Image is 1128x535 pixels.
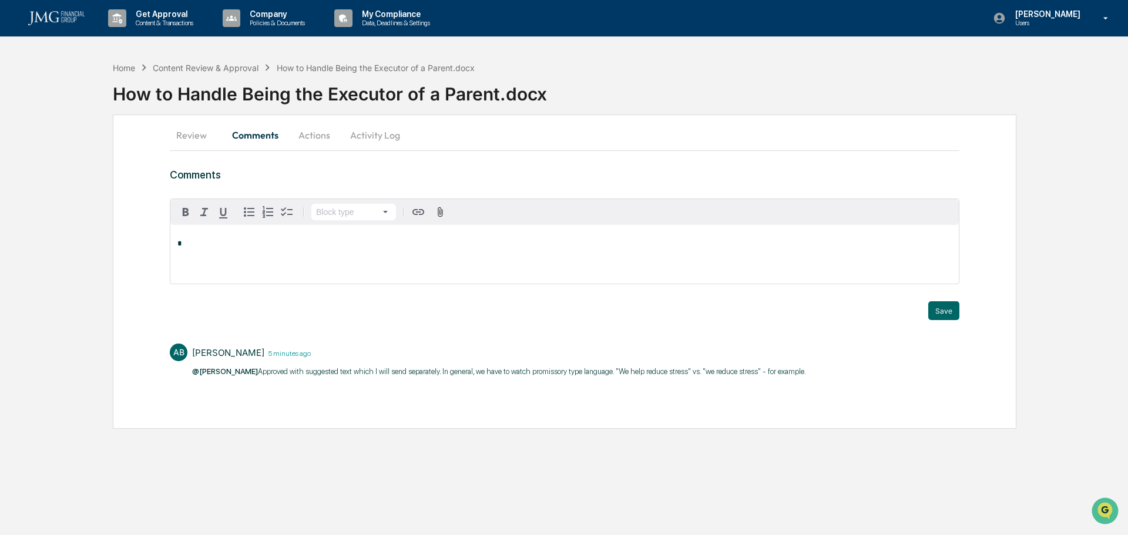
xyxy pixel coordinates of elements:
[928,301,959,320] button: Save
[12,171,21,181] div: 🔎
[126,9,199,19] p: Get Approval
[12,149,21,159] div: 🖐️
[12,25,214,43] p: How can we help?
[200,93,214,107] button: Start new chat
[264,348,311,358] time: Thursday, September 25, 2025 at 10:05:41 AM CDT
[430,204,451,220] button: Attach files
[223,121,288,149] button: Comments
[214,203,233,221] button: Underline
[40,102,149,111] div: We're available if you need us!
[192,366,806,378] p: Approved with suggested text which I will send separately. ​In general, we have to watch promisso...
[97,148,146,160] span: Attestations
[192,347,264,358] div: [PERSON_NAME]
[126,19,199,27] p: Content & Transactions
[240,19,311,27] p: Policies & Documents
[311,204,396,220] button: Block type
[170,344,187,361] div: AB
[170,121,223,149] button: Review
[85,149,95,159] div: 🗄️
[23,170,74,182] span: Data Lookup
[277,63,475,73] div: How to Handle Being the Executor of a Parent.docx
[352,9,436,19] p: My Compliance
[83,198,142,208] a: Powered byPylon
[7,166,79,187] a: 🔎Data Lookup
[170,169,959,181] h3: Comments
[113,63,135,73] div: Home
[192,367,258,376] span: @[PERSON_NAME]
[1090,496,1122,528] iframe: Open customer support
[153,63,258,73] div: Content Review & Approval
[1006,9,1086,19] p: [PERSON_NAME]
[170,121,959,149] div: secondary tabs example
[288,121,341,149] button: Actions
[195,203,214,221] button: Italic
[28,11,85,25] img: logo
[341,121,409,149] button: Activity Log
[1006,19,1086,27] p: Users
[117,199,142,208] span: Pylon
[113,74,1128,105] div: How to Handle Being the Executor of a Parent.docx
[40,90,193,102] div: Start new chat
[80,143,150,164] a: 🗄️Attestations
[176,203,195,221] button: Bold
[352,19,436,27] p: Data, Deadlines & Settings
[7,143,80,164] a: 🖐️Preclearance
[240,9,311,19] p: Company
[23,148,76,160] span: Preclearance
[12,90,33,111] img: 1746055101610-c473b297-6a78-478c-a979-82029cc54cd1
